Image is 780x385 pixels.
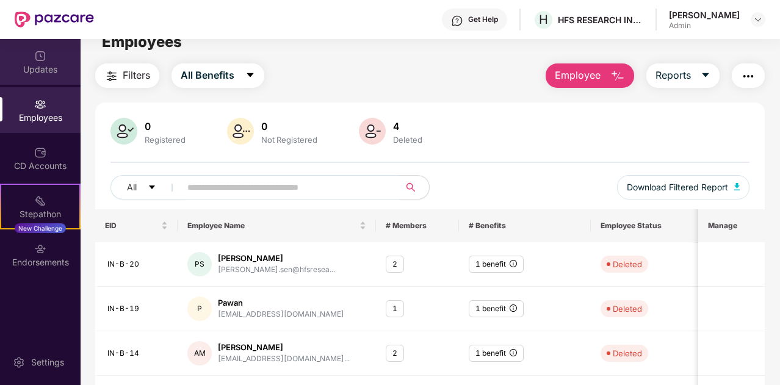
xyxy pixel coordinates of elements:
[468,15,498,24] div: Get Help
[187,252,212,276] div: PS
[187,341,212,365] div: AM
[245,70,255,81] span: caret-down
[13,356,25,369] img: svg+xml;base64,PHN2ZyBpZD0iU2V0dGluZy0yMHgyMCIgeG1sbnM9Imh0dHA6Ly93d3cudzMub3JnLzIwMDAvc3ZnIiB3aW...
[386,256,404,273] div: 2
[510,304,517,312] span: info-circle
[34,195,46,207] img: svg+xml;base64,PHN2ZyB4bWxucz0iaHR0cDovL3d3dy53My5vcmcvMjAwMC9zdmciIHdpZHRoPSIyMSIgaGVpZ2h0PSIyMC...
[178,209,376,242] th: Employee Name
[1,208,79,220] div: Stepathon
[399,175,430,200] button: search
[142,135,188,145] div: Registered
[105,221,159,231] span: EID
[701,70,710,81] span: caret-down
[741,69,756,84] img: svg+xml;base64,PHN2ZyB4bWxucz0iaHR0cDovL3d3dy53My5vcmcvMjAwMC9zdmciIHdpZHRoPSIyNCIgaGVpZ2h0PSIyNC...
[655,68,691,83] span: Reports
[555,68,601,83] span: Employee
[459,209,591,242] th: # Benefits
[218,309,344,320] div: [EMAIL_ADDRESS][DOMAIN_NAME]
[386,345,404,362] div: 2
[558,14,643,26] div: HFS RESEARCH INDIA PRIVATE LIMITED
[227,118,254,145] img: svg+xml;base64,PHN2ZyB4bWxucz0iaHR0cDovL3d3dy53My5vcmcvMjAwMC9zdmciIHhtbG5zOnhsaW5rPSJodHRwOi8vd3...
[102,33,182,51] span: Employees
[187,297,212,321] div: P
[539,12,548,27] span: H
[669,9,740,21] div: [PERSON_NAME]
[376,209,458,242] th: # Members
[15,12,94,27] img: New Pazcare Logo
[591,209,723,242] th: Employee Status
[399,182,423,192] span: search
[34,243,46,255] img: svg+xml;base64,PHN2ZyBpZD0iRW5kb3JzZW1lbnRzIiB4bWxucz0iaHR0cDovL3d3dy53My5vcmcvMjAwMC9zdmciIHdpZH...
[110,175,185,200] button: Allcaret-down
[359,118,386,145] img: svg+xml;base64,PHN2ZyB4bWxucz0iaHR0cDovL3d3dy53My5vcmcvMjAwMC9zdmciIHhtbG5zOnhsaW5rPSJodHRwOi8vd3...
[699,209,765,242] th: Manage
[27,356,68,369] div: Settings
[510,349,517,356] span: info-circle
[218,353,350,365] div: [EMAIL_ADDRESS][DOMAIN_NAME]...
[613,347,642,359] div: Deleted
[142,120,188,132] div: 0
[601,221,704,231] span: Employee Status
[469,300,524,318] div: 1 benefit
[469,345,524,362] div: 1 benefit
[259,120,320,132] div: 0
[469,256,524,273] div: 1 benefit
[187,221,357,231] span: Employee Name
[148,183,156,193] span: caret-down
[218,342,350,353] div: [PERSON_NAME]
[391,135,425,145] div: Deleted
[613,303,642,315] div: Deleted
[110,118,137,145] img: svg+xml;base64,PHN2ZyB4bWxucz0iaHR0cDovL3d3dy53My5vcmcvMjAwMC9zdmciIHhtbG5zOnhsaW5rPSJodHRwOi8vd3...
[259,135,320,145] div: Not Registered
[546,63,634,88] button: Employee
[127,181,137,194] span: All
[646,63,720,88] button: Reportscaret-down
[627,181,728,194] span: Download Filtered Report
[753,15,763,24] img: svg+xml;base64,PHN2ZyBpZD0iRHJvcGRvd24tMzJ4MzIiIHhtbG5zPSJodHRwOi8vd3d3LnczLm9yZy8yMDAwL3N2ZyIgd2...
[451,15,463,27] img: svg+xml;base64,PHN2ZyBpZD0iSGVscC0zMngzMiIgeG1sbnM9Imh0dHA6Ly93d3cudzMub3JnLzIwMDAvc3ZnIiB3aWR0aD...
[34,98,46,110] img: svg+xml;base64,PHN2ZyBpZD0iRW1wbG95ZWVzIiB4bWxucz0iaHR0cDovL3d3dy53My5vcmcvMjAwMC9zdmciIHdpZHRoPS...
[218,253,335,264] div: [PERSON_NAME]
[123,68,150,83] span: Filters
[391,120,425,132] div: 4
[15,223,66,233] div: New Challenge
[107,303,168,315] div: IN-B-19
[107,259,168,270] div: IN-B-20
[181,68,234,83] span: All Benefits
[218,264,335,276] div: [PERSON_NAME].sen@hfsresea...
[510,260,517,267] span: info-circle
[613,258,642,270] div: Deleted
[34,50,46,62] img: svg+xml;base64,PHN2ZyBpZD0iVXBkYXRlZCIgeG1sbnM9Imh0dHA6Ly93d3cudzMub3JnLzIwMDAvc3ZnIiB3aWR0aD0iMj...
[386,300,404,318] div: 1
[172,63,264,88] button: All Benefitscaret-down
[95,63,159,88] button: Filters
[610,69,625,84] img: svg+xml;base64,PHN2ZyB4bWxucz0iaHR0cDovL3d3dy53My5vcmcvMjAwMC9zdmciIHhtbG5zOnhsaW5rPSJodHRwOi8vd3...
[107,348,168,359] div: IN-B-14
[34,146,46,159] img: svg+xml;base64,PHN2ZyBpZD0iQ0RfQWNjb3VudHMiIGRhdGEtbmFtZT0iQ0QgQWNjb3VudHMiIHhtbG5zPSJodHRwOi8vd3...
[734,183,740,190] img: svg+xml;base64,PHN2ZyB4bWxucz0iaHR0cDovL3d3dy53My5vcmcvMjAwMC9zdmciIHhtbG5zOnhsaW5rPSJodHRwOi8vd3...
[104,69,119,84] img: svg+xml;base64,PHN2ZyB4bWxucz0iaHR0cDovL3d3dy53My5vcmcvMjAwMC9zdmciIHdpZHRoPSIyNCIgaGVpZ2h0PSIyNC...
[669,21,740,31] div: Admin
[95,209,178,242] th: EID
[617,175,750,200] button: Download Filtered Report
[218,297,344,309] div: Pawan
